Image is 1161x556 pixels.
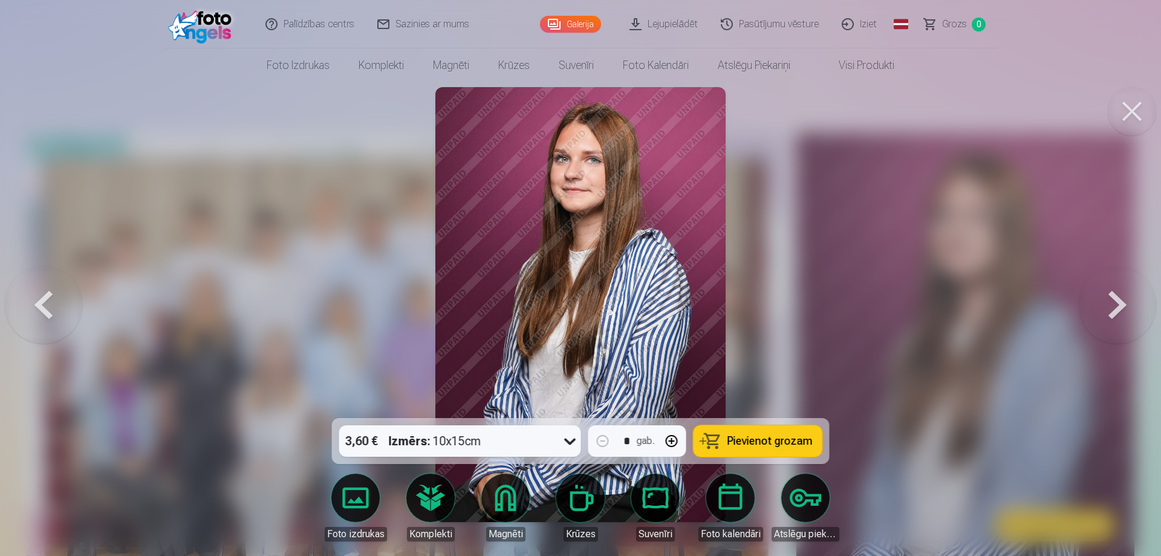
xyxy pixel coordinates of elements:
[168,5,238,44] img: /fa1
[418,48,484,82] a: Magnēti
[484,48,544,82] a: Krūzes
[622,474,689,541] a: Suvenīri
[564,527,598,541] div: Krūzes
[772,527,839,541] div: Atslēgu piekariņi
[339,425,384,457] div: 3,60 €
[703,48,805,82] a: Atslēgu piekariņi
[727,436,813,446] span: Pievienot grozam
[407,527,455,541] div: Komplekti
[772,474,839,541] a: Atslēgu piekariņi
[547,474,614,541] a: Krūzes
[698,527,763,541] div: Foto kalendāri
[694,425,822,457] button: Pievienot grozam
[344,48,418,82] a: Komplekti
[805,48,909,82] a: Visi produkti
[608,48,703,82] a: Foto kalendāri
[697,474,764,541] a: Foto kalendāri
[397,474,464,541] a: Komplekti
[389,425,481,457] div: 10x15cm
[544,48,608,82] a: Suvenīri
[540,16,601,33] a: Galerija
[636,527,675,541] div: Suvenīri
[322,474,389,541] a: Foto izdrukas
[942,17,967,31] span: Grozs
[252,48,344,82] a: Foto izdrukas
[325,527,387,541] div: Foto izdrukas
[472,474,539,541] a: Magnēti
[486,527,525,541] div: Magnēti
[389,433,431,450] strong: Izmērs :
[972,18,986,31] span: 0
[637,434,655,448] div: gab.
